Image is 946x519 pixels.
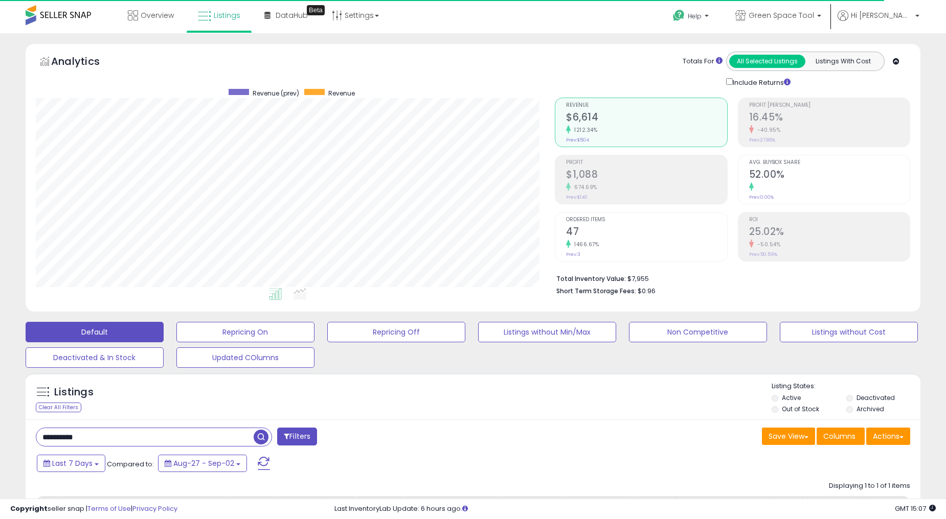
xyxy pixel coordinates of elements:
[851,10,912,20] span: Hi [PERSON_NAME]
[749,111,910,125] h2: 16.45%
[556,287,636,295] b: Short Term Storage Fees:
[566,194,588,200] small: Prev: $140
[54,385,94,399] h5: Listings
[132,504,177,513] a: Privacy Policy
[672,9,685,22] i: Get Help
[665,2,719,33] a: Help
[26,347,164,368] button: Deactivated & In Stock
[214,10,240,20] span: Listings
[327,322,465,342] button: Repricing Off
[895,504,936,513] span: 2025-09-10 15:07 GMT
[556,274,626,283] b: Total Inventory Value:
[688,12,702,20] span: Help
[857,393,895,402] label: Deactivated
[638,286,656,296] span: $0.96
[26,322,164,342] button: Default
[87,504,131,513] a: Terms of Use
[782,405,819,413] label: Out of Stock
[566,160,727,166] span: Profit
[566,226,727,240] h2: 47
[478,322,616,342] button: Listings without Min/Max
[729,55,805,68] button: All Selected Listings
[749,103,910,108] span: Profit [PERSON_NAME]
[566,251,580,257] small: Prev: 3
[51,54,120,71] h5: Analytics
[158,455,247,472] button: Aug-27 - Sep-02
[629,322,767,342] button: Non Competitive
[571,241,599,248] small: 1466.67%
[307,5,325,15] div: Tooltip anchor
[141,10,174,20] span: Overview
[173,458,234,468] span: Aug-27 - Sep-02
[749,169,910,182] h2: 52.00%
[566,103,727,108] span: Revenue
[772,382,920,391] p: Listing States:
[857,405,884,413] label: Archived
[782,393,801,402] label: Active
[749,217,910,223] span: ROI
[334,504,936,514] div: Last InventoryLab Update: 6 hours ago.
[328,89,355,98] span: Revenue
[566,111,727,125] h2: $6,614
[749,226,910,240] h2: 25.02%
[176,347,314,368] button: Updated COlumns
[571,183,597,191] small: 674.69%
[749,160,910,166] span: Avg. Buybox Share
[253,89,299,98] span: Revenue (prev)
[838,10,919,33] a: Hi [PERSON_NAME]
[277,428,317,445] button: Filters
[10,504,48,513] strong: Copyright
[276,10,308,20] span: DataHub
[780,322,918,342] button: Listings without Cost
[866,428,910,445] button: Actions
[749,194,774,200] small: Prev: 0.00%
[683,57,723,66] div: Totals For
[823,431,855,441] span: Columns
[566,137,589,143] small: Prev: $504
[749,10,814,20] span: Green Space Tool
[571,126,597,134] small: 1212.34%
[718,76,803,87] div: Include Returns
[556,272,903,284] li: $7,955
[754,126,781,134] small: -40.95%
[749,251,777,257] small: Prev: 50.59%
[176,322,314,342] button: Repricing On
[566,217,727,223] span: Ordered Items
[36,403,81,412] div: Clear All Filters
[805,55,881,68] button: Listings With Cost
[107,459,154,469] span: Compared to:
[817,428,865,445] button: Columns
[37,455,105,472] button: Last 7 Days
[829,481,910,491] div: Displaying 1 to 1 of 1 items
[10,504,177,514] div: seller snap | |
[754,241,781,248] small: -50.54%
[762,428,815,445] button: Save View
[566,169,727,182] h2: $1,088
[52,458,93,468] span: Last 7 Days
[749,137,775,143] small: Prev: 27.86%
